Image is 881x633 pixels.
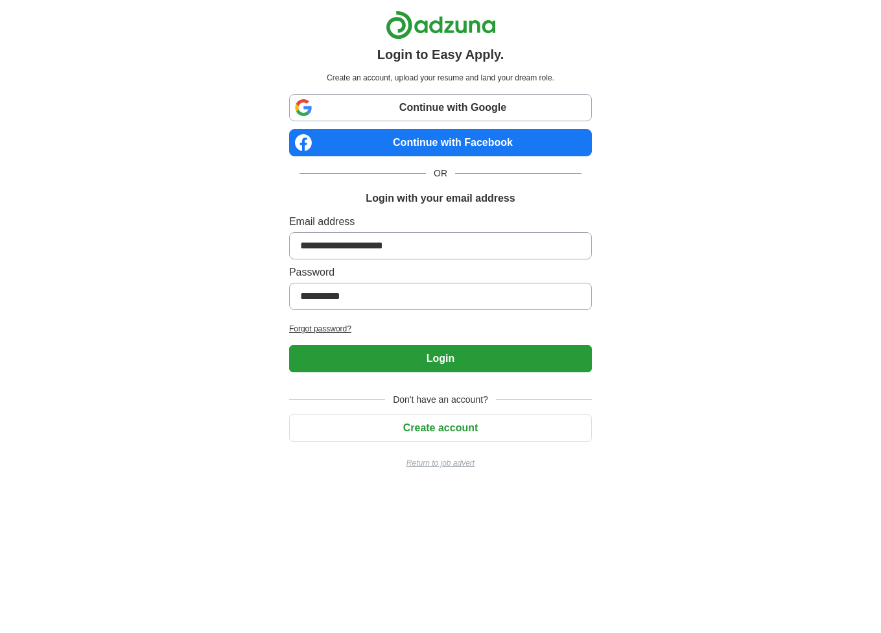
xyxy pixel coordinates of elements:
label: Email address [289,214,592,230]
a: Create account [289,422,592,433]
button: Login [289,345,592,372]
span: Don't have an account? [385,393,496,407]
a: Continue with Facebook [289,129,592,156]
a: Return to job advert [289,457,592,469]
button: Create account [289,414,592,442]
a: Forgot password? [289,323,592,335]
span: OR [426,167,455,180]
p: Create an account, upload your resume and land your dream role. [292,72,589,84]
img: Adzuna logo [386,10,496,40]
h1: Login to Easy Apply. [377,45,504,64]
h1: Login with your email address [366,191,515,206]
a: Continue with Google [289,94,592,121]
label: Password [289,265,592,280]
